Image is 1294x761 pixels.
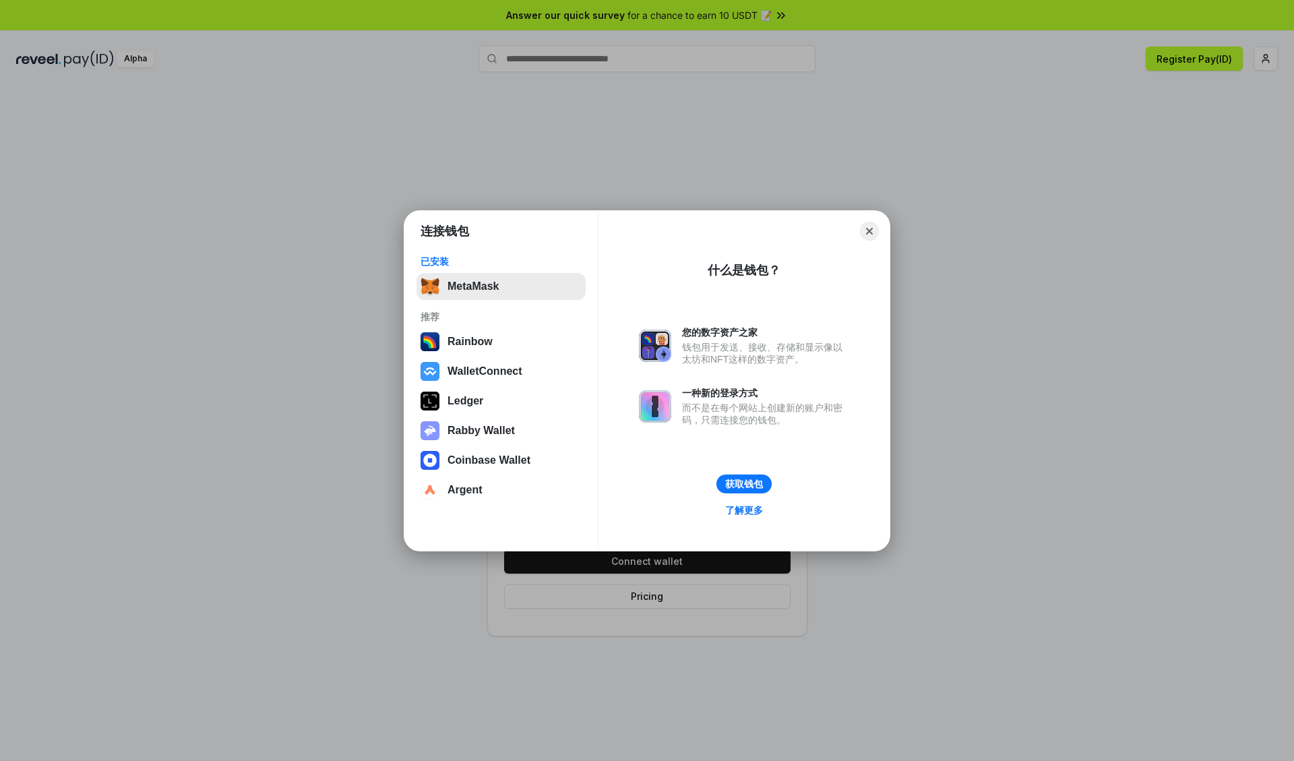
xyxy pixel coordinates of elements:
[716,475,772,493] button: 获取钱包
[448,395,483,407] div: Ledger
[448,484,483,496] div: Argent
[421,421,439,440] img: svg+xml,%3Csvg%20xmlns%3D%22http%3A%2F%2Fwww.w3.org%2F2000%2Fsvg%22%20fill%3D%22none%22%20viewBox...
[860,222,879,241] button: Close
[448,336,493,348] div: Rainbow
[448,425,515,437] div: Rabby Wallet
[421,451,439,470] img: svg+xml,%3Csvg%20width%3D%2228%22%20height%3D%2228%22%20viewBox%3D%220%200%2028%2028%22%20fill%3D...
[417,477,586,504] button: Argent
[708,262,780,278] div: 什么是钱包？
[421,311,582,323] div: 推荐
[725,504,763,516] div: 了解更多
[421,277,439,296] img: svg+xml,%3Csvg%20fill%3D%22none%22%20height%3D%2233%22%20viewBox%3D%220%200%2035%2033%22%20width%...
[639,330,671,362] img: svg+xml,%3Csvg%20xmlns%3D%22http%3A%2F%2Fwww.w3.org%2F2000%2Fsvg%22%20fill%3D%22none%22%20viewBox...
[639,390,671,423] img: svg+xml,%3Csvg%20xmlns%3D%22http%3A%2F%2Fwww.w3.org%2F2000%2Fsvg%22%20fill%3D%22none%22%20viewBox...
[417,417,586,444] button: Rabby Wallet
[421,481,439,499] img: svg+xml,%3Csvg%20width%3D%2228%22%20height%3D%2228%22%20viewBox%3D%220%200%2028%2028%22%20fill%3D...
[682,402,849,426] div: 而不是在每个网站上创建新的账户和密码，只需连接您的钱包。
[421,223,469,239] h1: 连接钱包
[682,387,849,399] div: 一种新的登录方式
[421,332,439,351] img: svg+xml,%3Csvg%20width%3D%22120%22%20height%3D%22120%22%20viewBox%3D%220%200%20120%20120%22%20fil...
[417,447,586,474] button: Coinbase Wallet
[417,358,586,385] button: WalletConnect
[682,341,849,365] div: 钱包用于发送、接收、存储和显示像以太坊和NFT这样的数字资产。
[421,255,582,268] div: 已安装
[448,280,499,293] div: MetaMask
[448,454,530,466] div: Coinbase Wallet
[725,478,763,490] div: 获取钱包
[682,326,849,338] div: 您的数字资产之家
[448,365,522,377] div: WalletConnect
[421,362,439,381] img: svg+xml,%3Csvg%20width%3D%2228%22%20height%3D%2228%22%20viewBox%3D%220%200%2028%2028%22%20fill%3D...
[417,328,586,355] button: Rainbow
[417,273,586,300] button: MetaMask
[717,501,771,519] a: 了解更多
[417,388,586,415] button: Ledger
[421,392,439,410] img: svg+xml,%3Csvg%20xmlns%3D%22http%3A%2F%2Fwww.w3.org%2F2000%2Fsvg%22%20width%3D%2228%22%20height%3...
